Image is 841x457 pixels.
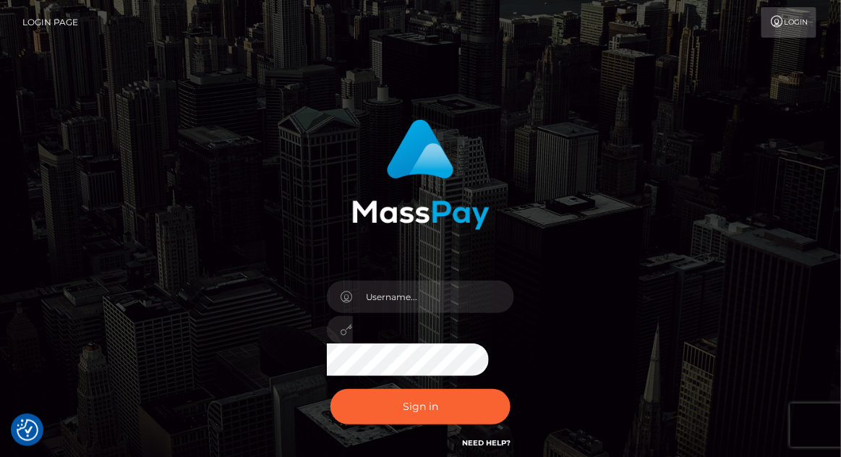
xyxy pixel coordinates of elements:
[330,389,511,424] button: Sign in
[761,7,816,38] a: Login
[353,281,515,313] input: Username...
[462,438,511,448] a: Need Help?
[22,7,78,38] a: Login Page
[17,419,38,441] button: Consent Preferences
[352,119,490,230] img: MassPay Login
[17,419,38,441] img: Revisit consent button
